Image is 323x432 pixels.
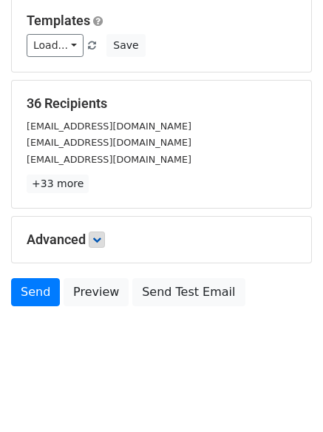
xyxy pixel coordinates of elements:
small: [EMAIL_ADDRESS][DOMAIN_NAME] [27,137,191,148]
button: Save [106,34,145,57]
a: Send Test Email [132,278,245,306]
iframe: Chat Widget [249,361,323,432]
a: +33 more [27,175,89,193]
a: Preview [64,278,129,306]
small: [EMAIL_ADDRESS][DOMAIN_NAME] [27,154,191,165]
a: Templates [27,13,90,28]
small: [EMAIL_ADDRESS][DOMAIN_NAME] [27,121,191,132]
h5: Advanced [27,232,296,248]
a: Send [11,278,60,306]
h5: 36 Recipients [27,95,296,112]
a: Load... [27,34,84,57]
